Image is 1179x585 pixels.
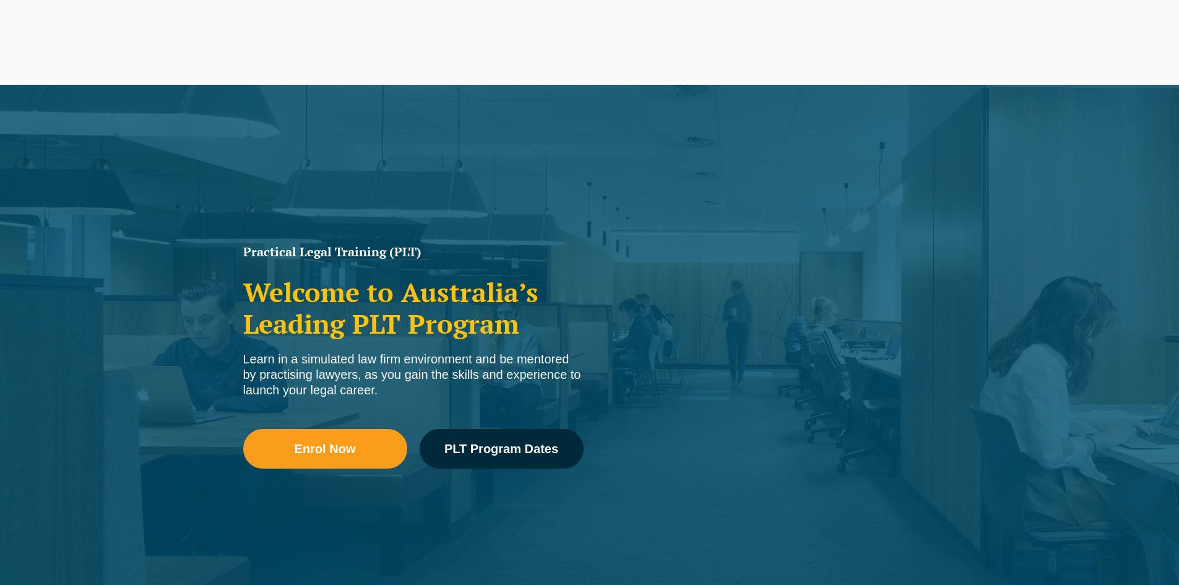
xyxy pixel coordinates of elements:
[444,443,558,455] span: PLT Program Dates
[420,429,584,469] a: PLT Program Dates
[243,429,407,469] a: Enrol Now
[243,352,584,398] div: Learn in a simulated law firm environment and be mentored by practising lawyers, as you gain the ...
[243,277,584,339] h2: Welcome to Australia’s Leading PLT Program
[295,443,356,455] span: Enrol Now
[243,246,584,258] h1: Practical Legal Training (PLT)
